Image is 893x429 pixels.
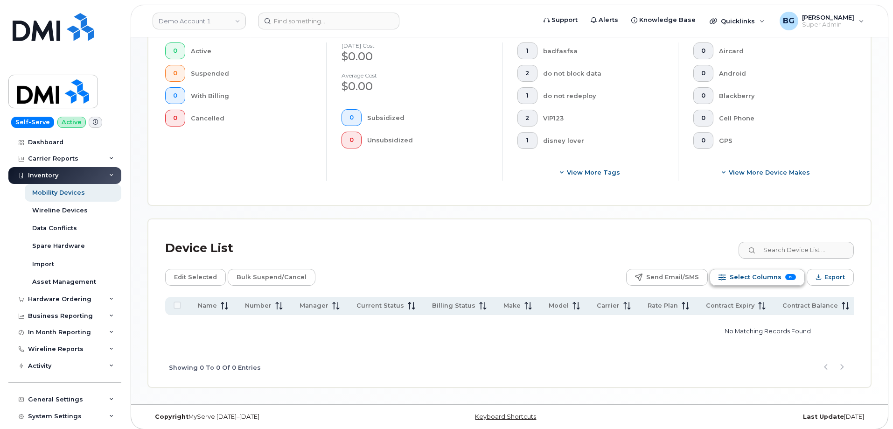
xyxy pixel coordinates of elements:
[773,12,871,30] div: Bill Geary
[517,87,537,104] button: 1
[342,72,487,78] h4: Average cost
[567,168,620,177] span: View more tags
[719,65,839,82] div: Android
[703,12,771,30] div: Quicklinks
[785,274,796,280] span: 15
[228,269,315,286] button: Bulk Suspend/Cancel
[729,168,810,177] span: View More Device Makes
[165,110,185,127] button: 0
[706,302,754,310] span: Contract Expiry
[342,78,487,94] div: $0.00
[342,132,362,148] button: 0
[517,132,537,149] button: 1
[245,302,272,310] span: Number
[719,87,839,104] div: Blackberry
[153,13,246,29] a: Demo Account 1
[543,87,663,104] div: do not redeploy
[165,236,233,260] div: Device List
[549,302,569,310] span: Model
[165,65,185,82] button: 0
[648,302,678,310] span: Rate Plan
[300,302,328,310] span: Manager
[191,42,312,59] div: Active
[693,164,839,181] button: View More Device Makes
[543,110,663,127] div: VIP123
[719,110,839,127] div: Cell Phone
[356,302,404,310] span: Current Status
[525,47,530,55] span: 1
[349,136,354,144] span: 0
[169,361,261,375] span: Showing 0 To 0 Of 0 Entries
[342,49,487,64] div: $0.00
[630,413,871,421] div: [DATE]
[710,269,805,286] button: Select Columns 15
[719,132,839,149] div: GPS
[802,21,854,28] span: Super Admin
[367,109,488,126] div: Subsidized
[432,302,475,310] span: Billing Status
[198,302,217,310] span: Name
[525,92,530,99] span: 1
[551,15,578,25] span: Support
[625,11,702,29] a: Knowledge Base
[730,270,781,284] span: Select Columns
[646,270,699,284] span: Send Email/SMS
[721,17,755,25] span: Quicklinks
[148,413,389,421] div: MyServe [DATE]–[DATE]
[597,302,620,310] span: Carrier
[626,269,708,286] button: Send Email/SMS
[807,269,854,286] button: Export
[173,92,177,99] span: 0
[693,87,713,104] button: 0
[543,42,663,59] div: badfasfsa
[543,132,663,149] div: disney lover
[584,11,625,29] a: Alerts
[173,114,177,122] span: 0
[173,47,177,55] span: 0
[517,110,537,127] button: 2
[639,15,696,25] span: Knowledge Base
[165,42,185,59] button: 0
[155,413,188,420] strong: Copyright
[782,302,838,310] span: Contract Balance
[349,114,354,121] span: 0
[537,11,584,29] a: Support
[599,15,618,25] span: Alerts
[693,42,713,59] button: 0
[237,270,307,284] span: Bulk Suspend/Cancel
[824,270,845,284] span: Export
[701,114,705,122] span: 0
[258,13,399,29] input: Find something...
[191,65,312,82] div: Suspended
[503,302,521,310] span: Make
[165,87,185,104] button: 0
[475,413,536,420] a: Keyboard Shortcuts
[174,270,217,284] span: Edit Selected
[165,269,226,286] button: Edit Selected
[783,15,795,27] span: BG
[517,42,537,59] button: 1
[693,110,713,127] button: 0
[803,413,844,420] strong: Last Update
[701,92,705,99] span: 0
[342,42,487,49] h4: [DATE] cost
[525,114,530,122] span: 2
[173,70,177,77] span: 0
[517,164,663,181] button: View more tags
[693,65,713,82] button: 0
[517,65,537,82] button: 2
[802,14,854,21] span: [PERSON_NAME]
[525,137,530,144] span: 1
[543,65,663,82] div: do not block data
[191,87,312,104] div: With Billing
[701,70,705,77] span: 0
[525,70,530,77] span: 2
[701,137,705,144] span: 0
[367,132,488,148] div: Unsubsidized
[342,109,362,126] button: 0
[693,132,713,149] button: 0
[191,110,312,127] div: Cancelled
[739,242,854,259] input: Search Device List ...
[701,47,705,55] span: 0
[719,42,839,59] div: Aircard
